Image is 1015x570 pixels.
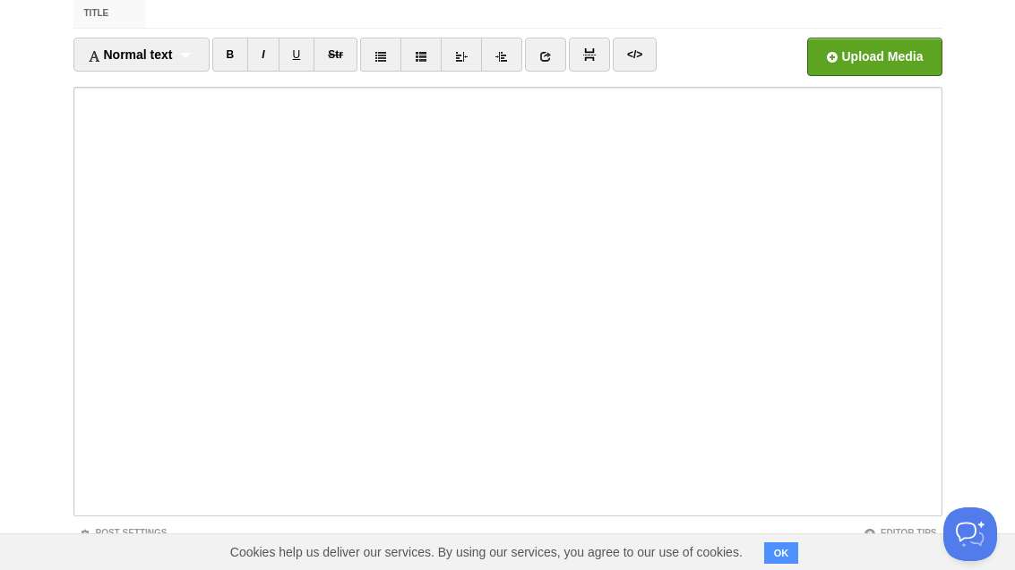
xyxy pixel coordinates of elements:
a: Str [314,38,357,72]
button: OK [764,542,799,564]
span: Cookies help us deliver our services. By using our services, you agree to our use of cookies. [212,534,761,570]
a: Post Settings [79,528,168,538]
a: </> [613,38,657,72]
span: Normal text [88,47,173,62]
iframe: Help Scout Beacon - Open [943,507,997,561]
a: B [212,38,249,72]
a: U [279,38,315,72]
img: pagebreak-icon.png [583,48,596,61]
a: Editor Tips [864,528,937,538]
del: Str [328,48,343,61]
a: I [247,38,279,72]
